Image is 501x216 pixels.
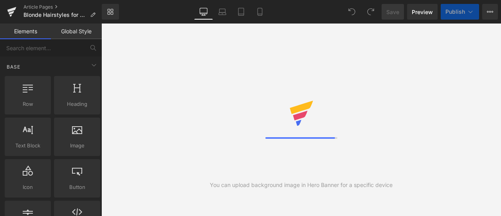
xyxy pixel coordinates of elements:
[102,4,119,20] a: New Library
[23,4,102,10] a: Article Pages
[210,181,393,189] div: You can upload background image in Hero Banner for a specific device
[250,4,269,20] a: Mobile
[445,9,465,15] span: Publish
[6,63,21,71] span: Base
[7,142,49,150] span: Text Block
[344,4,360,20] button: Undo
[7,100,49,108] span: Row
[386,8,399,16] span: Save
[56,142,98,150] span: Image
[56,100,98,108] span: Heading
[56,183,98,191] span: Button
[51,24,102,39] a: Global Style
[412,8,433,16] span: Preview
[363,4,378,20] button: Redo
[232,4,250,20] a: Tablet
[441,4,479,20] button: Publish
[194,4,213,20] a: Desktop
[213,4,232,20] a: Laptop
[407,4,438,20] a: Preview
[482,4,498,20] button: More
[7,183,49,191] span: Icon
[23,12,87,18] span: Blonde Hairstyles for All Hair Lengths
